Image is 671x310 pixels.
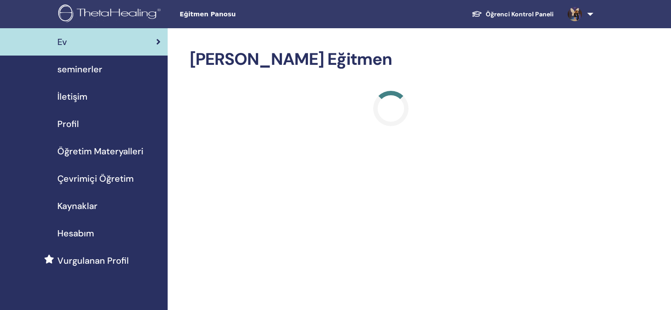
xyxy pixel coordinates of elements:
img: logo.png [58,4,164,24]
span: Ev [57,35,67,49]
span: Öğretim Materyalleri [57,145,143,158]
img: default.jpg [568,7,582,21]
span: İletişim [57,90,87,103]
h2: [PERSON_NAME] Eğitmen [190,49,592,70]
span: Hesabım [57,227,94,240]
span: Profil [57,117,79,131]
span: Çevrimiçi Öğretim [57,172,134,185]
span: Kaynaklar [57,199,97,213]
span: Vurgulanan Profil [57,254,129,267]
img: graduation-cap-white.svg [472,10,482,18]
span: seminerler [57,63,102,76]
span: Eğitmen Panosu [180,10,312,19]
a: Öğrenci Kontrol Paneli [465,6,561,22]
